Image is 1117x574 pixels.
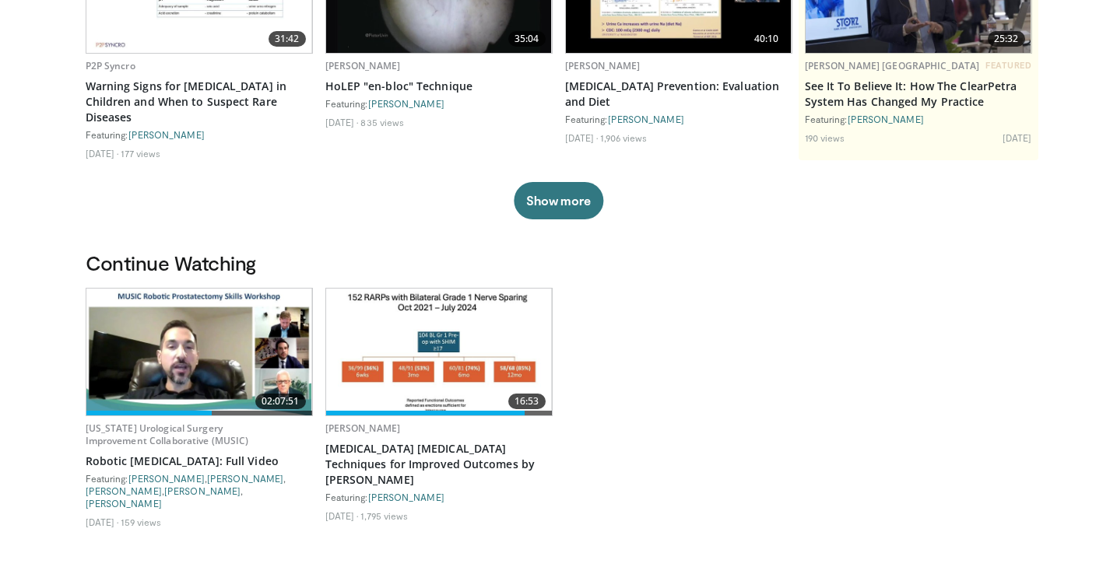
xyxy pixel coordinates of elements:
div: Featuring: [86,128,313,141]
span: 02:07:51 [255,394,306,409]
a: P2P Syncro [86,59,135,72]
span: 25:32 [988,31,1025,47]
li: 190 views [805,131,845,144]
li: 1,795 views [360,509,408,522]
a: [PERSON_NAME] [207,473,283,484]
a: [MEDICAL_DATA] [MEDICAL_DATA] Techniques for Improved Outcomes by [PERSON_NAME] [325,441,553,488]
li: [DATE] [565,131,599,144]
span: 35:04 [508,31,546,47]
h3: Continue Watching [86,250,1032,275]
a: 02:07:51 [86,289,312,415]
a: [PERSON_NAME] [368,98,444,109]
li: 177 views [121,147,160,159]
div: Featuring: [565,113,792,125]
li: 159 views [121,516,161,528]
div: Featuring: [805,113,1032,125]
a: [PERSON_NAME] [608,114,684,124]
button: Show more [514,182,603,219]
img: 31e6d0f5-0de5-4b79-8215-f22bd5ca0e7c.620x360_q85_upscale.jpg [326,289,552,415]
a: [PERSON_NAME] [GEOGRAPHIC_DATA] [805,59,980,72]
a: [PERSON_NAME] [86,485,162,496]
li: 1,906 views [600,131,647,144]
a: [PERSON_NAME] [848,114,924,124]
a: 16:53 [326,289,552,415]
a: [PERSON_NAME] [164,485,241,496]
img: aee6c462-6942-4e8a-894d-cea6979cf7e9.620x360_q85_upscale.jpg [86,289,312,415]
li: [DATE] [86,147,119,159]
a: Warning Signs for [MEDICAL_DATA] in Children and When to Suspect Rare Diseases [86,79,313,125]
li: [DATE] [325,116,359,128]
a: [PERSON_NAME] [128,129,205,140]
div: Featuring: [325,97,553,110]
a: [PERSON_NAME] [128,473,205,484]
a: [PERSON_NAME] [565,59,641,72]
li: [DATE] [325,509,359,522]
a: Robotic [MEDICAL_DATA]: Full Video [86,453,313,469]
a: [PERSON_NAME] [368,492,444,502]
li: 835 views [360,116,404,128]
span: 40:10 [748,31,785,47]
li: [DATE] [1003,131,1032,144]
span: 31:42 [269,31,306,47]
span: FEATURED [985,60,1031,71]
a: [MEDICAL_DATA] Prevention: Evaluation and Diet [565,79,792,110]
li: [DATE] [86,516,119,528]
div: Featuring: [325,491,553,503]
a: [PERSON_NAME] [325,422,401,435]
span: 16:53 [508,394,546,409]
div: Featuring: , , , , [86,472,313,509]
a: See It To Believe It: How The ClearPetra System Has Changed My Practice [805,79,1032,110]
a: [PERSON_NAME] [86,498,162,509]
a: [PERSON_NAME] [325,59,401,72]
a: [US_STATE] Urological Surgery Improvement Collaborative (MUSIC) [86,422,249,447]
a: HoLEP "en-bloc" Technique [325,79,553,94]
